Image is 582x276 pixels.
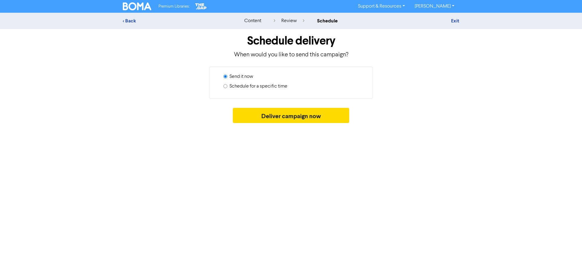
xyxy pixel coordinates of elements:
[194,2,208,10] img: The Gap
[410,2,459,11] a: [PERSON_NAME]
[244,17,261,25] div: content
[123,2,151,10] img: BOMA Logo
[233,108,350,123] button: Deliver campaign now
[317,17,338,25] div: schedule
[552,247,582,276] iframe: Chat Widget
[274,17,304,25] div: review
[159,5,189,8] span: Premium Libraries:
[353,2,410,11] a: Support & Resources
[123,17,229,25] div: < Back
[229,73,253,80] label: Send it now
[229,83,287,90] label: Schedule for a specific time
[123,50,459,59] p: When would you like to send this campaign?
[451,18,459,24] a: Exit
[123,34,459,48] h1: Schedule delivery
